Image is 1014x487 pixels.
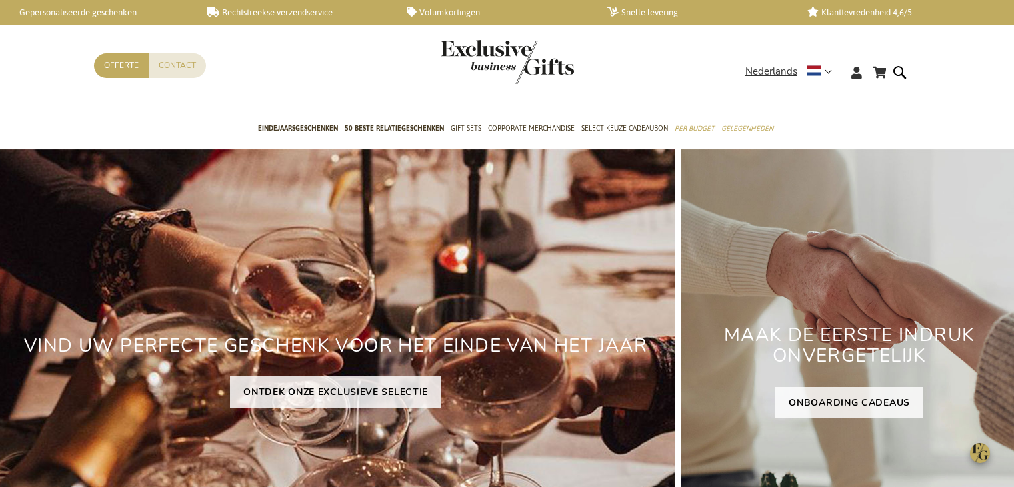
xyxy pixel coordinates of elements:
[7,7,185,18] a: Gepersonaliseerde geschenken
[230,376,441,408] a: ONTDEK ONZE EXCLUSIEVE SELECTIE
[441,40,574,84] img: Exclusive Business gifts logo
[581,121,668,135] span: Select Keuze Cadeaubon
[745,64,797,79] span: Nederlands
[407,7,585,18] a: Volumkortingen
[441,40,507,84] a: store logo
[807,7,986,18] a: Klanttevredenheid 4,6/5
[675,121,715,135] span: Per Budget
[207,7,385,18] a: Rechtstreekse verzendservice
[258,121,338,135] span: Eindejaarsgeschenken
[94,53,149,78] a: Offerte
[149,53,206,78] a: Contact
[721,121,773,135] span: Gelegenheden
[775,387,923,418] a: ONBOARDING CADEAUS
[745,64,841,79] div: Nederlands
[451,121,481,135] span: Gift Sets
[345,121,444,135] span: 50 beste relatiegeschenken
[607,7,786,18] a: Snelle levering
[488,121,575,135] span: Corporate Merchandise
